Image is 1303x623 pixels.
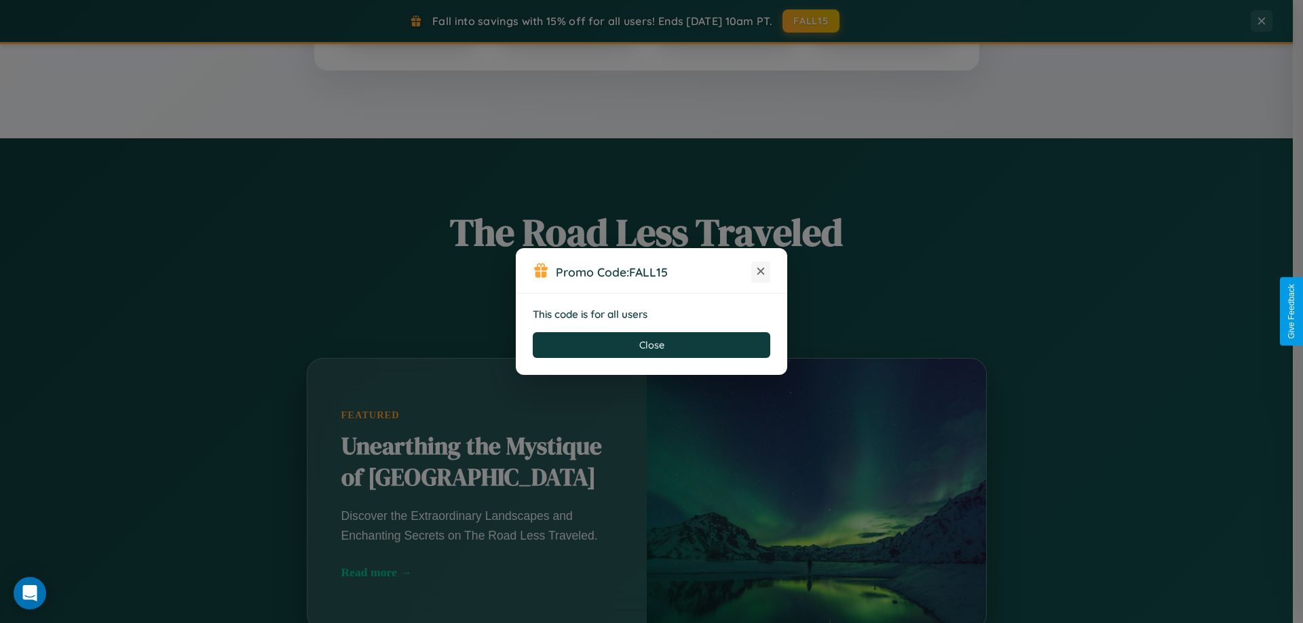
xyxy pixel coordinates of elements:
h3: Promo Code: [556,264,751,279]
div: Open Intercom Messenger [14,577,46,609]
button: Close [533,332,770,358]
b: FALL15 [629,264,668,279]
strong: This code is for all users [533,308,647,321]
div: Give Feedback [1287,284,1296,339]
